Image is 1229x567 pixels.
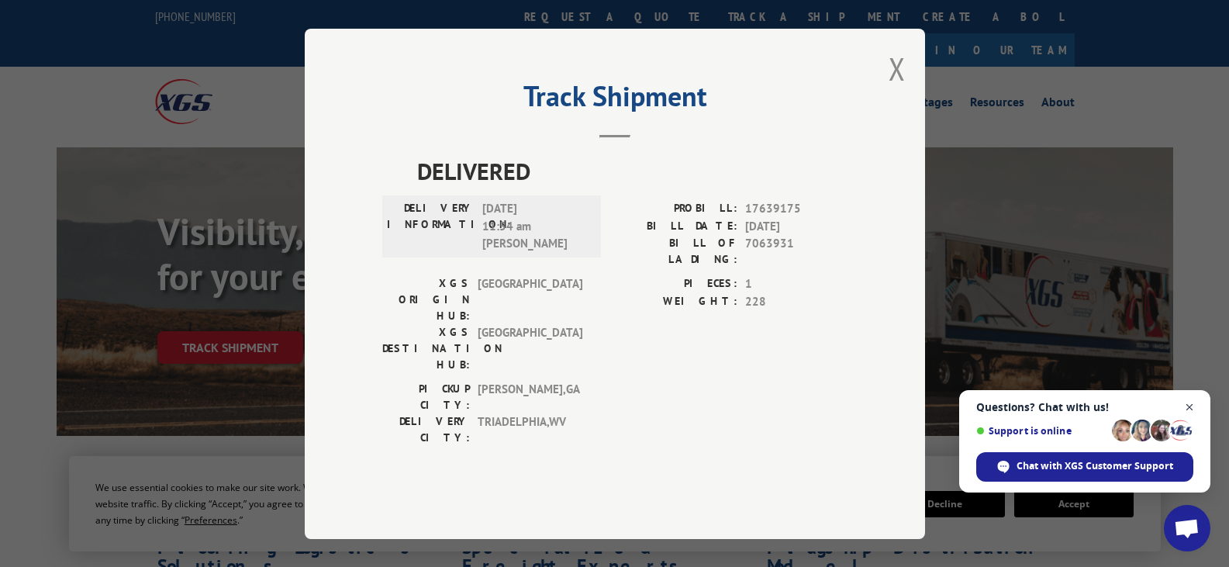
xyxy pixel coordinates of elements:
span: Questions? Chat with us! [976,401,1193,413]
span: [PERSON_NAME] , GA [478,381,582,413]
span: [DATE] [745,217,848,235]
span: 7063931 [745,235,848,268]
label: BILL OF LADING: [615,235,737,268]
span: 17639175 [745,200,848,218]
span: Support is online [976,425,1106,437]
label: DELIVERY INFORMATION: [387,200,475,253]
span: 1 [745,275,848,293]
div: Chat with XGS Customer Support [976,452,1193,482]
span: 228 [745,292,848,310]
span: TRIADELPHIA , WV [478,413,582,446]
label: WEIGHT: [615,292,737,310]
label: DELIVERY CITY: [382,413,470,446]
label: PROBILL: [615,200,737,218]
span: Chat with XGS Customer Support [1017,459,1173,473]
span: [GEOGRAPHIC_DATA] [478,324,582,373]
label: BILL DATE: [615,217,737,235]
label: XGS DESTINATION HUB: [382,324,470,373]
button: Close modal [889,48,906,89]
div: Open chat [1164,505,1210,551]
label: PIECES: [615,275,737,293]
label: PICKUP CITY: [382,381,470,413]
span: [GEOGRAPHIC_DATA] [478,275,582,324]
h2: Track Shipment [382,85,848,115]
span: Close chat [1180,398,1200,417]
span: DELIVERED [417,154,848,188]
label: XGS ORIGIN HUB: [382,275,470,324]
span: [DATE] 11:54 am [PERSON_NAME] [482,200,587,253]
